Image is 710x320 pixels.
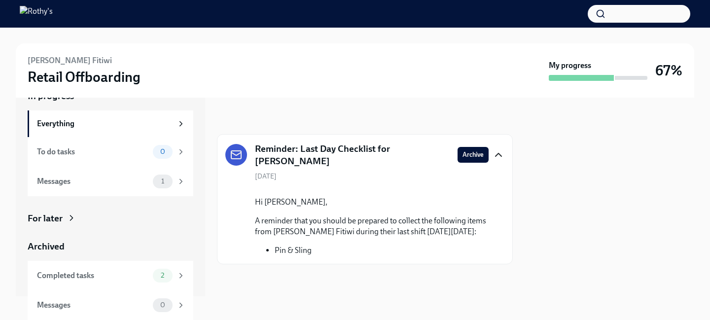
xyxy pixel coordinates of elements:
[28,290,193,320] a: Messages0
[28,240,193,253] a: Archived
[154,148,171,155] span: 0
[255,197,489,208] p: Hi [PERSON_NAME],
[28,110,193,137] a: Everything
[37,300,149,311] div: Messages
[655,62,682,79] h3: 67%
[37,176,149,187] div: Messages
[217,113,263,126] div: In progress
[255,172,277,181] span: [DATE]
[28,55,112,66] h6: [PERSON_NAME] Fitiwi
[154,301,171,309] span: 0
[28,68,141,86] h3: Retail Offboarding
[28,261,193,290] a: Completed tasks2
[28,212,63,225] div: For later
[28,167,193,196] a: Messages1
[37,146,149,157] div: To do tasks
[549,60,591,71] strong: My progress
[458,147,489,163] button: Archive
[255,142,450,168] h5: Reminder: Last Day Checklist for [PERSON_NAME]
[37,118,173,129] div: Everything
[462,150,484,160] span: Archive
[37,270,149,281] div: Completed tasks
[20,6,53,22] img: Rothy's
[155,272,170,279] span: 2
[28,212,193,225] a: For later
[28,137,193,167] a: To do tasks0
[275,245,312,256] li: Pin & Sling
[155,178,170,185] span: 1
[255,215,489,237] p: A reminder that you should be prepared to collect the following items from [PERSON_NAME] Fitiwi d...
